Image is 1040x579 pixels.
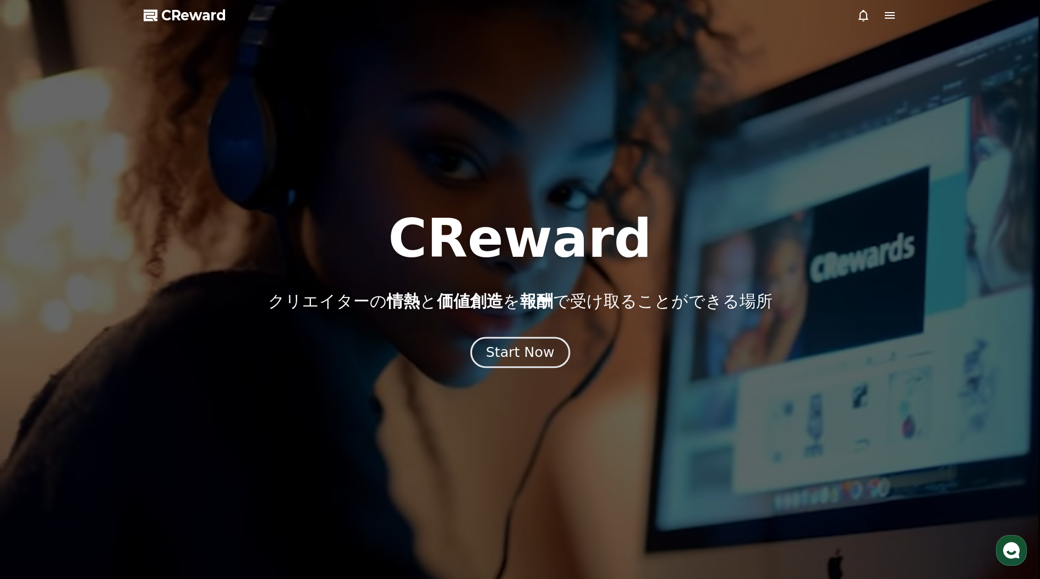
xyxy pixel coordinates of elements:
[486,343,554,362] div: Start Now
[91,366,124,374] span: Messages
[28,365,47,374] span: Home
[520,291,553,311] span: 報酬
[144,7,226,24] a: CReward
[388,212,652,265] h1: CReward
[268,291,773,311] p: クリエイターの と を で受け取ることができる場所
[3,349,73,376] a: Home
[437,291,503,311] span: 価値創造
[73,349,142,376] a: Messages
[387,291,420,311] span: 情熱
[163,365,190,374] span: Settings
[142,349,211,376] a: Settings
[470,337,570,368] button: Start Now
[161,7,226,24] span: CReward
[473,349,568,359] a: Start Now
